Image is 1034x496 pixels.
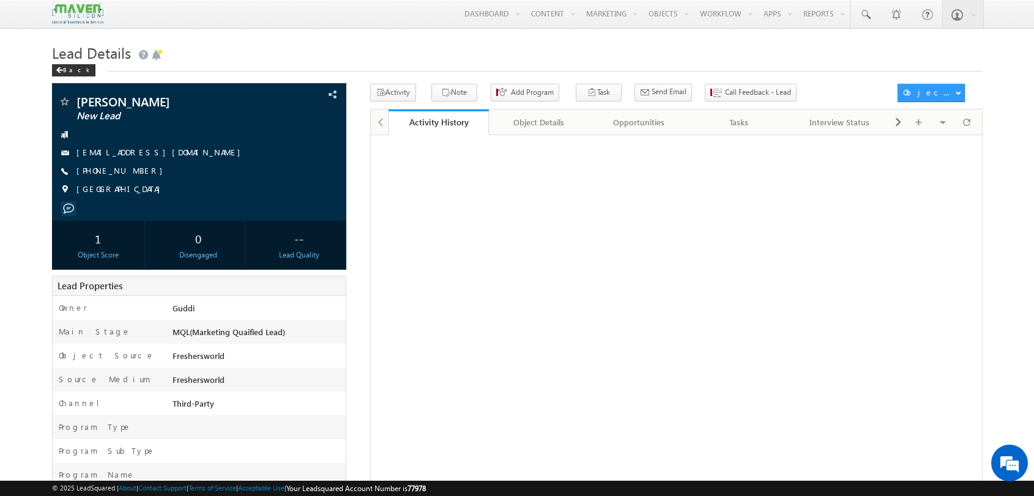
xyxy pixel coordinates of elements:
[370,84,416,102] button: Activity
[431,84,477,102] button: Note
[169,374,345,391] div: Freshersworld
[238,484,285,492] a: Acceptable Use
[52,43,131,62] span: Lead Details
[76,110,260,122] span: New Lead
[389,109,489,135] a: Activity History
[169,398,345,415] div: Third-Party
[725,87,791,98] span: Call Feedback - Lead
[59,421,132,432] label: Program Type
[491,84,559,102] button: Add Program
[59,469,135,480] label: Program Name
[76,183,166,196] span: [GEOGRAPHIC_DATA]
[576,84,622,102] button: Task
[52,64,102,74] a: Back
[59,398,109,409] label: Channel
[790,109,890,135] a: Interview Status
[407,484,426,493] span: 77978
[398,116,480,128] div: Activity History
[76,165,169,177] span: [PHONE_NUMBER]
[169,326,345,343] div: MQL(Marketing Quaified Lead)
[690,109,790,135] a: Tasks
[652,86,686,97] span: Send Email
[173,303,195,313] span: Guddi
[256,227,342,250] div: --
[119,484,136,492] a: About
[499,115,578,130] div: Object Details
[55,227,141,250] div: 1
[634,84,692,102] button: Send Email
[155,227,242,250] div: 0
[599,115,679,130] div: Opportunities
[59,374,151,385] label: Source Medium
[59,302,87,313] label: Owner
[903,87,955,98] div: Object Actions
[58,279,122,292] span: Lead Properties
[59,350,155,361] label: Object Source
[59,326,131,337] label: Main Stage
[286,484,426,493] span: Your Leadsquared Account Number is
[59,445,155,456] label: Program SubType
[699,115,779,130] div: Tasks
[138,484,187,492] a: Contact Support
[489,109,589,135] a: Object Details
[589,109,690,135] a: Opportunities
[55,250,141,261] div: Object Score
[169,350,345,367] div: Freshersworld
[76,147,247,157] a: [EMAIL_ADDRESS][DOMAIN_NAME]
[705,84,797,102] button: Call Feedback - Lead
[52,64,95,76] div: Back
[155,250,242,261] div: Disengaged
[898,84,965,102] button: Object Actions
[800,115,879,130] div: Interview Status
[188,484,236,492] a: Terms of Service
[52,3,103,24] img: Custom Logo
[256,250,342,261] div: Lead Quality
[511,87,554,98] span: Add Program
[52,483,426,494] span: © 2025 LeadSquared | | | | |
[76,95,260,108] span: [PERSON_NAME]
